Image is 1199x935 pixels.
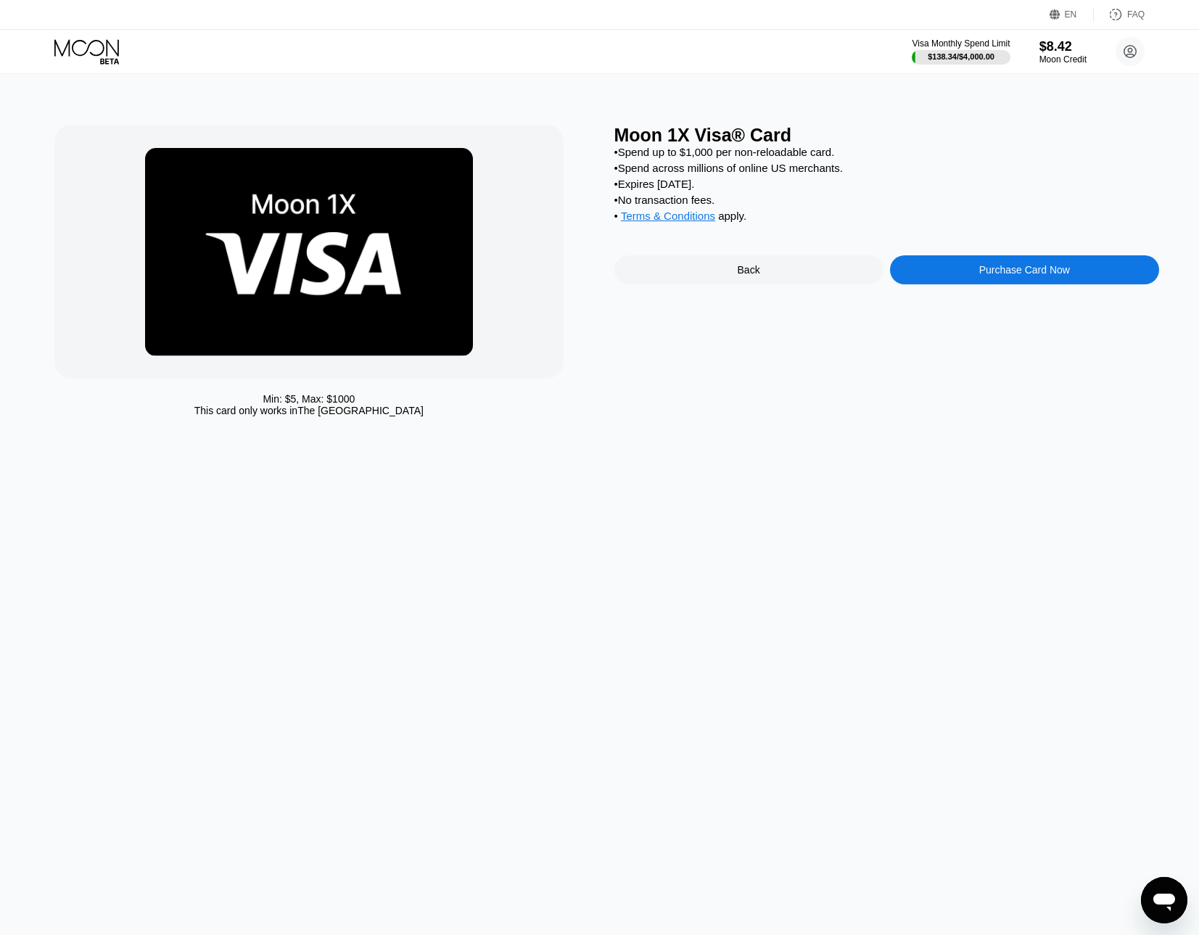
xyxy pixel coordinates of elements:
[263,393,355,405] div: Min: $ 5 , Max: $ 1000
[1039,39,1087,54] div: $8.42
[614,210,1159,226] div: • apply .
[912,38,1010,49] div: Visa Monthly Spend Limit
[614,146,1159,158] div: • Spend up to $1,000 per non-reloadable card.
[1065,9,1077,20] div: EN
[194,405,424,416] div: This card only works in The [GEOGRAPHIC_DATA]
[614,178,1159,190] div: • Expires [DATE].
[1039,39,1087,65] div: $8.42Moon Credit
[621,210,715,222] span: Terms & Conditions
[890,255,1159,284] div: Purchase Card Now
[1094,7,1145,22] div: FAQ
[614,255,883,284] div: Back
[1141,877,1187,923] iframe: Nút để khởi chạy cửa sổ nhắn tin
[1127,9,1145,20] div: FAQ
[928,52,994,61] div: $138.34 / $4,000.00
[621,210,715,226] div: Terms & Conditions
[614,162,1159,174] div: • Spend across millions of online US merchants.
[912,38,1010,65] div: Visa Monthly Spend Limit$138.34/$4,000.00
[1050,7,1094,22] div: EN
[1039,54,1087,65] div: Moon Credit
[614,194,1159,206] div: • No transaction fees.
[614,125,1159,146] div: Moon 1X Visa® Card
[738,264,760,276] div: Back
[979,264,1070,276] div: Purchase Card Now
